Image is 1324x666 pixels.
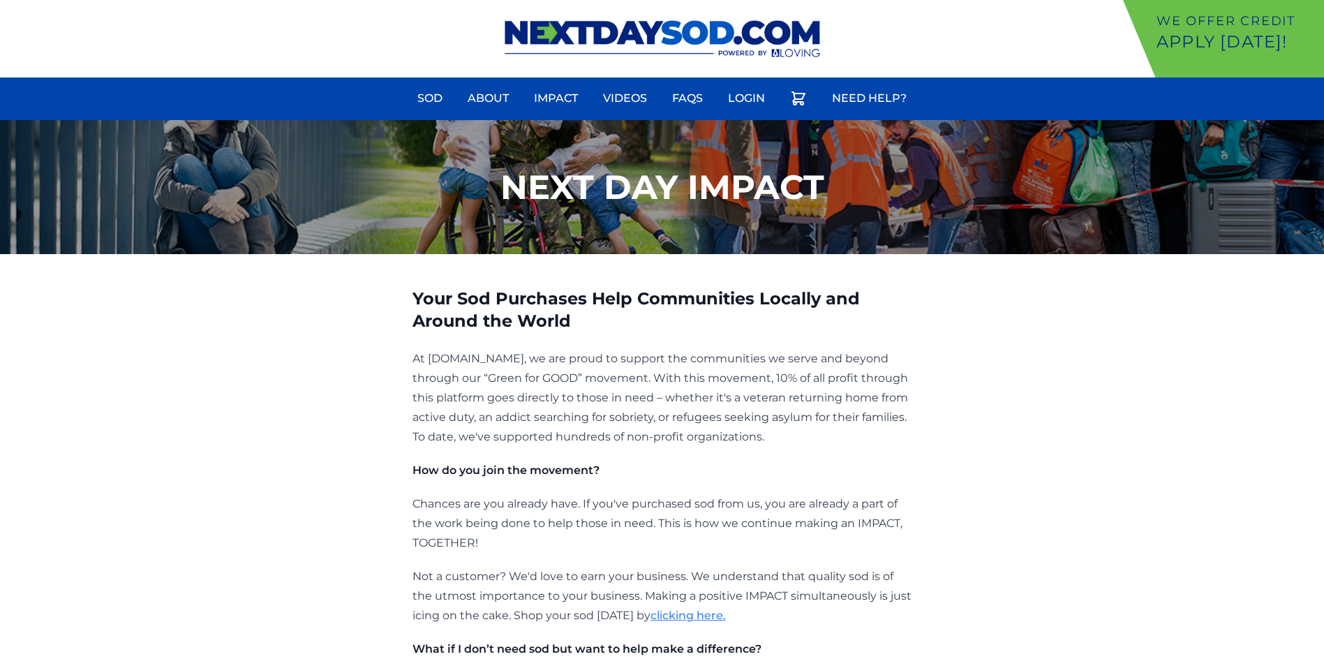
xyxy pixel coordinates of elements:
a: Login [720,82,773,115]
a: About [459,82,517,115]
strong: How do you join the movement? [412,464,600,477]
a: FAQs [664,82,711,115]
a: Videos [595,82,655,115]
p: At [DOMAIN_NAME], we are proud to support the communities we serve and beyond through our “Green ... [412,349,912,447]
a: Sod [409,82,451,115]
p: Not a customer? We'd love to earn your business. We understand that quality sod is of the utmost ... [412,567,912,626]
strong: What if I don’t need sod but want to help make a difference? [412,642,761,656]
p: Apply [DATE]! [1156,31,1318,53]
h1: NEXT DAY IMPACT [500,170,824,204]
a: Need Help? [824,82,915,115]
h2: Your Sod Purchases Help Communities Locally and Around the World [412,288,912,332]
a: clicking here. [650,609,726,622]
a: Impact [526,82,586,115]
p: We offer Credit [1156,11,1318,31]
p: Chances are you already have. If you've purchased sod from us, you are already a part of the work... [412,494,912,553]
